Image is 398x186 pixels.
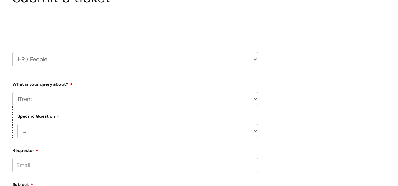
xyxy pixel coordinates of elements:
input: Email [12,158,258,172]
label: Requester [12,146,258,153]
label: What is your query about? [12,79,258,87]
label: Specific Question [17,113,60,119]
h2: Select issue type [12,20,258,32]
